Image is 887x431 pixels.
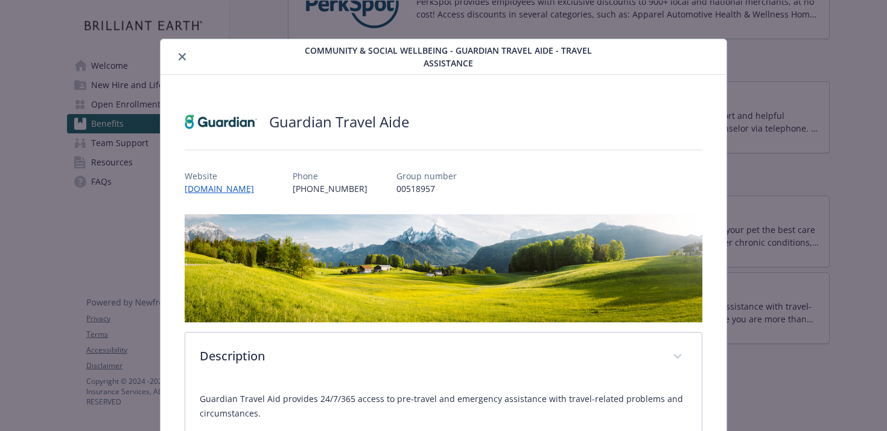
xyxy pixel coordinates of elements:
p: Guardian Travel Aid provides 24/7/365 access to pre-travel and emergency assistance with travel-r... [200,392,688,421]
span: Community & Social Wellbeing - Guardian Travel Aide - Travel Assistance [281,44,615,69]
p: [PHONE_NUMBER] [293,182,367,195]
p: Phone [293,170,367,182]
p: Group number [396,170,457,182]
p: Description [200,347,659,365]
p: 00518957 [396,182,457,195]
img: banner [185,214,703,322]
img: Guardian [185,104,257,140]
a: [DOMAIN_NAME] [185,183,264,194]
h2: Guardian Travel Aide [269,112,409,132]
p: Website [185,170,264,182]
div: Description [185,333,702,382]
button: close [175,49,189,64]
